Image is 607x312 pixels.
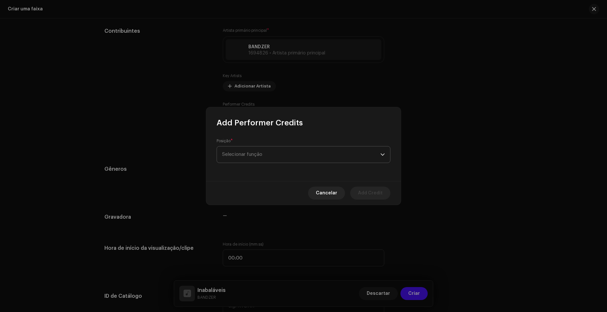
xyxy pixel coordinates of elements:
button: Cancelar [308,187,345,200]
button: Add Credit [350,187,390,200]
span: Selecionar função [222,146,380,163]
div: dropdown trigger [380,146,385,163]
span: Add Credit [358,187,383,200]
label: Posição [217,138,233,144]
span: Cancelar [316,187,337,200]
span: Add Performer Credits [217,118,303,128]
